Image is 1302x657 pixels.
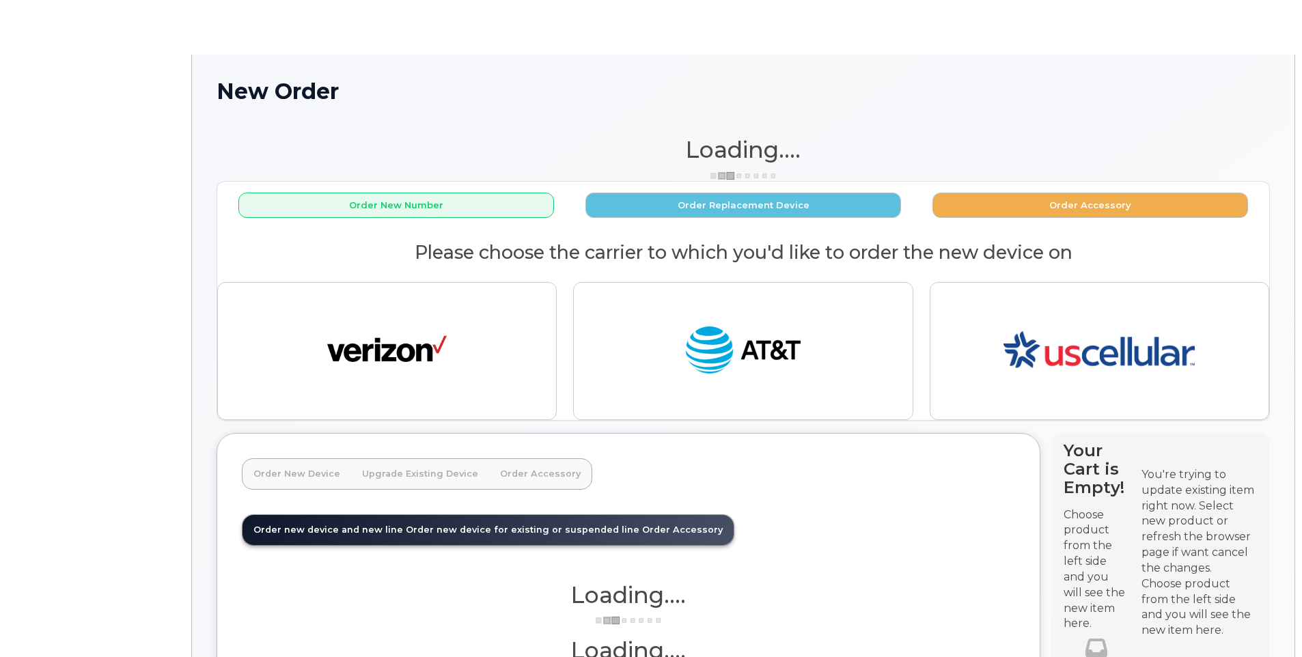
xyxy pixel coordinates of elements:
img: us-53c3169632288c49726f5d6ca51166ebf3163dd413c8a1bd00aedf0ff3a7123e.png [1003,294,1195,408]
h1: Loading.... [242,583,1015,607]
p: Choose product from the left side and you will see the new item here. [1064,507,1129,632]
button: Order Accessory [932,193,1248,218]
a: Order New Device [243,459,351,489]
h2: Please choose the carrier to which you'd like to order the new device on [217,242,1269,263]
div: Choose product from the left side and you will see the new item here. [1141,576,1258,639]
span: Order new device for existing or suspended line [406,525,639,535]
a: Order Accessory [489,459,592,489]
h1: Loading.... [217,137,1270,162]
h1: New Order [217,79,1270,103]
span: Order Accessory [642,525,723,535]
img: ajax-loader-3a6953c30dc77f0bf724df975f13086db4f4c1262e45940f03d1251963f1bf2e.gif [709,171,777,181]
div: You're trying to update existing item right now. Select new product or refresh the browser page i... [1141,467,1258,576]
h4: Your Cart is Empty! [1064,441,1129,497]
span: Order new device and new line [253,525,403,535]
button: Order Replacement Device [585,193,901,218]
img: verizon-ab2890fd1dd4a6c9cf5f392cd2db4626a3dae38ee8226e09bcb5c993c4c79f81.png [327,320,447,382]
a: Upgrade Existing Device [351,459,489,489]
img: ajax-loader-3a6953c30dc77f0bf724df975f13086db4f4c1262e45940f03d1251963f1bf2e.gif [594,615,663,626]
button: Order New Number [238,193,554,218]
img: at_t-fb3d24644a45acc70fc72cc47ce214d34099dfd970ee3ae2334e4251f9d920fd.png [683,320,803,382]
